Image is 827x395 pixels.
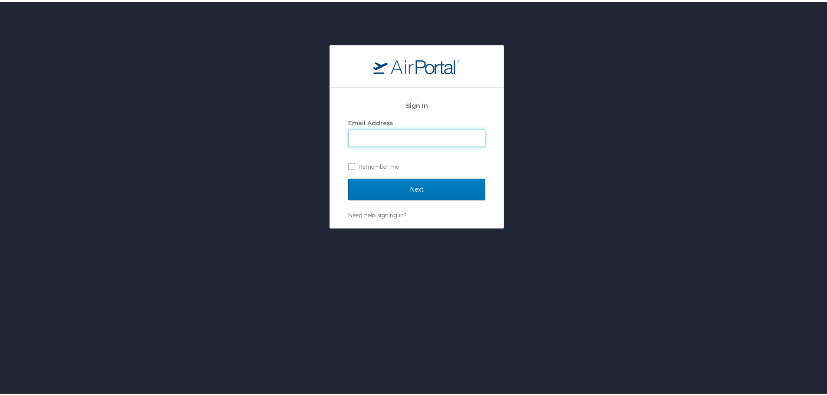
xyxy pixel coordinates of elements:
a: Need help signing in? [348,210,406,217]
label: Email Address [348,118,393,125]
h2: Sign In [348,99,485,109]
input: Next [348,177,485,199]
img: logo [373,57,460,72]
label: Remember me [348,158,485,171]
